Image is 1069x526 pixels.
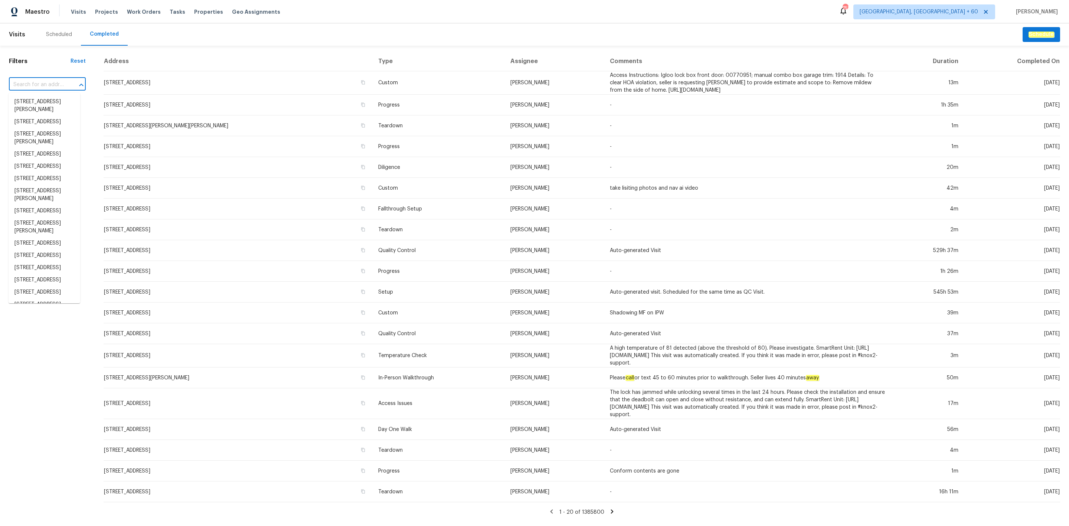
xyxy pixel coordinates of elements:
[964,344,1060,367] td: [DATE]
[504,95,604,115] td: [PERSON_NAME]
[360,143,366,150] button: Copy Address
[504,219,604,240] td: [PERSON_NAME]
[964,52,1060,71] th: Completed On
[891,178,964,199] td: 42m
[891,461,964,481] td: 1m
[891,71,964,95] td: 13m
[891,261,964,282] td: 1h 26m
[360,268,366,274] button: Copy Address
[604,71,891,95] td: Access Instructions: Igloo lock box front door: 00770951; manual combo box garage trim: 1914 Deta...
[504,115,604,136] td: [PERSON_NAME]
[232,8,280,16] span: Geo Assignments
[891,219,964,240] td: 2m
[360,426,366,432] button: Copy Address
[964,282,1060,303] td: [DATE]
[104,419,372,440] td: [STREET_ADDRESS]
[360,205,366,212] button: Copy Address
[504,71,604,95] td: [PERSON_NAME]
[104,323,372,344] td: [STREET_ADDRESS]
[372,440,504,461] td: Teardown
[104,219,372,240] td: [STREET_ADDRESS]
[170,9,185,14] span: Tasks
[360,164,366,170] button: Copy Address
[806,375,819,381] em: away
[9,262,80,274] li: [STREET_ADDRESS]
[9,160,80,173] li: [STREET_ADDRESS]
[604,136,891,157] td: -
[104,344,372,367] td: [STREET_ADDRESS]
[964,178,1060,199] td: [DATE]
[504,388,604,419] td: [PERSON_NAME]
[104,115,372,136] td: [STREET_ADDRESS][PERSON_NAME][PERSON_NAME]
[372,344,504,367] td: Temperature Check
[964,419,1060,440] td: [DATE]
[604,323,891,344] td: Auto-generated Visit
[604,52,891,71] th: Comments
[891,157,964,178] td: 20m
[504,52,604,71] th: Assignee
[504,261,604,282] td: [PERSON_NAME]
[360,247,366,254] button: Copy Address
[964,115,1060,136] td: [DATE]
[9,79,65,91] input: Search for an address...
[9,298,80,311] li: [STREET_ADDRESS]
[504,461,604,481] td: [PERSON_NAME]
[9,274,80,286] li: [STREET_ADDRESS]
[372,481,504,502] td: Teardown
[604,219,891,240] td: -
[504,303,604,323] td: [PERSON_NAME]
[891,323,964,344] td: 37m
[104,440,372,461] td: [STREET_ADDRESS]
[372,136,504,157] td: Progress
[604,282,891,303] td: Auto-generated visit. Scheduled for the same time as QC Visit.
[372,95,504,115] td: Progress
[1013,8,1058,16] span: [PERSON_NAME]
[504,323,604,344] td: [PERSON_NAME]
[964,388,1060,419] td: [DATE]
[372,115,504,136] td: Teardown
[964,303,1060,323] td: [DATE]
[1029,32,1054,37] em: Schedule
[90,30,119,38] div: Completed
[964,95,1060,115] td: [DATE]
[71,58,86,65] div: Reset
[360,184,366,191] button: Copy Address
[9,148,80,160] li: [STREET_ADDRESS]
[127,8,161,16] span: Work Orders
[504,178,604,199] td: [PERSON_NAME]
[604,178,891,199] td: take lisiting photos and nav ai video
[559,510,604,515] span: 1 - 20 of 1385800
[843,4,848,12] div: 751
[372,461,504,481] td: Progress
[372,367,504,388] td: In-Person Walkthrough
[891,481,964,502] td: 16h 11m
[372,323,504,344] td: Quality Control
[360,330,366,337] button: Copy Address
[360,79,366,86] button: Copy Address
[891,367,964,388] td: 50m
[372,52,504,71] th: Type
[604,303,891,323] td: Shadowing MF on IPW
[46,31,72,38] div: Scheduled
[360,226,366,233] button: Copy Address
[964,136,1060,157] td: [DATE]
[95,8,118,16] span: Projects
[604,115,891,136] td: -
[104,95,372,115] td: [STREET_ADDRESS]
[372,388,504,419] td: Access Issues
[372,199,504,219] td: Fallthrough Setup
[372,303,504,323] td: Custom
[891,440,964,461] td: 4m
[372,261,504,282] td: Progress
[604,199,891,219] td: -
[360,309,366,316] button: Copy Address
[372,419,504,440] td: Day One Walk
[104,71,372,95] td: [STREET_ADDRESS]
[104,157,372,178] td: [STREET_ADDRESS]
[360,374,366,381] button: Copy Address
[9,185,80,205] li: [STREET_ADDRESS][PERSON_NAME]
[504,440,604,461] td: [PERSON_NAME]
[104,282,372,303] td: [STREET_ADDRESS]
[104,481,372,502] td: [STREET_ADDRESS]
[891,199,964,219] td: 4m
